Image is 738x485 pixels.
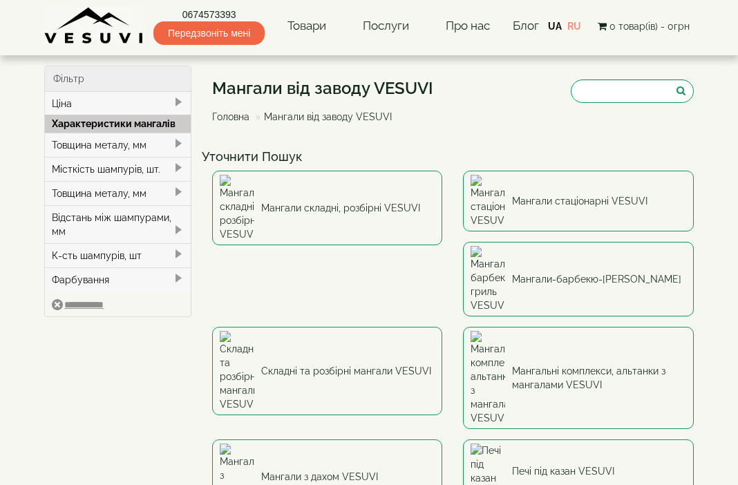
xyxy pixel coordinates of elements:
a: Блог [513,19,539,32]
a: UA [548,21,562,32]
a: RU [567,21,581,32]
span: 0 товар(ів) - 0грн [609,21,690,32]
div: Ціна [45,92,191,115]
div: Товщина металу, мм [45,133,191,157]
div: Місткість шампурів, шт. [45,157,191,181]
a: Послуги [349,10,423,42]
div: Фільтр [45,66,191,92]
div: Фарбування [45,267,191,292]
div: Характеристики мангалів [45,115,191,133]
button: 0 товар(ів) - 0грн [594,19,694,34]
div: Відстань між шампурами, мм [45,205,191,243]
h1: Мангали від заводу VESUVI [212,79,433,97]
img: Завод VESUVI [44,7,144,45]
img: Мангали складні, розбірні VESUVI [220,175,254,241]
div: К-сть шампурів, шт [45,243,191,267]
a: Про нас [432,10,504,42]
img: Мангали-барбекю-гриль VESUVI [471,246,505,312]
a: Головна [212,111,249,122]
a: Складні та розбірні мангали VESUVI Складні та розбірні мангали VESUVI [212,327,443,415]
a: Товари [274,10,340,42]
span: Передзвоніть мені [153,21,265,45]
a: Мангали стаціонарні VESUVI Мангали стаціонарні VESUVI [463,171,694,231]
a: Мангали складні, розбірні VESUVI Мангали складні, розбірні VESUVI [212,171,443,245]
h4: Уточнити Пошук [202,150,705,164]
img: Мангали стаціонарні VESUVI [471,175,505,227]
a: Мангали-барбекю-гриль VESUVI Мангали-барбекю-[PERSON_NAME] [463,242,694,316]
img: Складні та розбірні мангали VESUVI [220,331,254,411]
a: Мангальні комплекси, альтанки з мангалами VESUVI Мангальні комплекси, альтанки з мангалами VESUVI [463,327,694,429]
img: Мангальні комплекси, альтанки з мангалами VESUVI [471,331,505,425]
li: Мангали від заводу VESUVI [252,110,392,124]
div: Товщина металу, мм [45,181,191,205]
a: 0674573393 [153,8,265,21]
